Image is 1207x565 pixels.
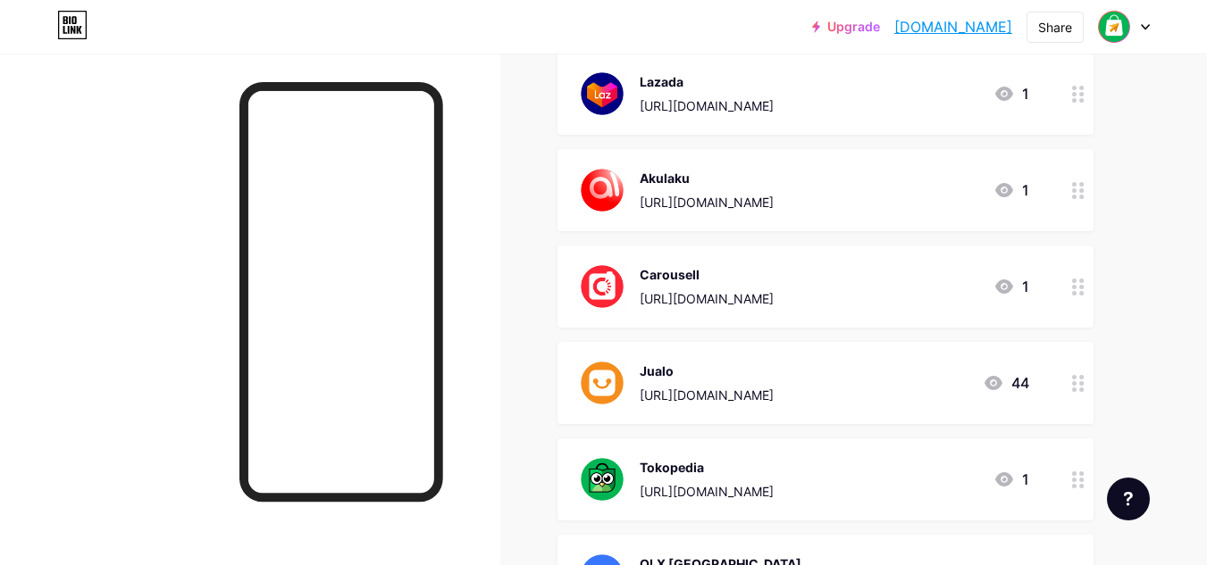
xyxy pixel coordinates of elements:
[640,96,774,115] div: [URL][DOMAIN_NAME]
[993,83,1029,104] div: 1
[993,469,1029,490] div: 1
[579,71,625,117] img: Lazada
[640,265,774,284] div: Carousell
[640,386,774,404] div: [URL][DOMAIN_NAME]
[640,482,774,501] div: [URL][DOMAIN_NAME]
[640,72,774,91] div: Lazada
[993,179,1029,201] div: 1
[812,20,880,34] a: Upgrade
[640,361,774,380] div: Jualo
[579,167,625,213] img: Akulaku
[1038,18,1072,37] div: Share
[579,360,625,406] img: Jualo
[983,372,1029,394] div: 44
[640,169,774,187] div: Akulaku
[1097,10,1131,44] img: muaraart
[894,16,1012,37] a: [DOMAIN_NAME]
[579,263,625,310] img: Carousell
[640,458,774,477] div: Tokopedia
[993,276,1029,297] div: 1
[579,456,625,503] img: Tokopedia
[640,289,774,308] div: [URL][DOMAIN_NAME]
[640,193,774,212] div: [URL][DOMAIN_NAME]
